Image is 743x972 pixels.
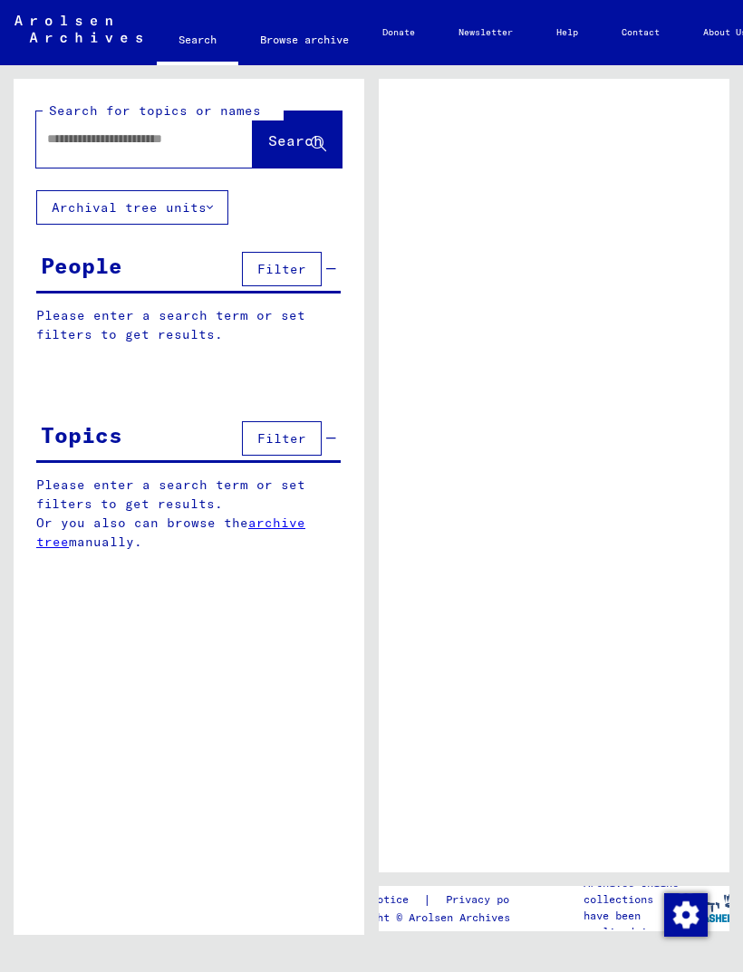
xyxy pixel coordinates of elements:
img: yv_logo.png [674,885,742,930]
div: People [41,249,122,282]
button: Search [253,111,342,168]
button: Archival tree units [36,190,228,225]
a: Contact [600,11,681,54]
a: Browse archive [238,18,371,62]
a: Privacy policy [431,890,556,909]
a: Donate [361,11,437,54]
a: Newsletter [437,11,535,54]
span: Search [268,131,323,149]
a: Search [157,18,238,65]
span: Filter [257,430,306,447]
p: Please enter a search term or set filters to get results. [36,306,341,344]
button: Filter [242,252,322,286]
img: Change consent [664,893,708,937]
mat-label: Search for topics or names [49,102,261,119]
div: Change consent [663,892,707,936]
div: | [333,890,556,909]
span: Filter [257,261,306,277]
p: have been realized in partnership with [584,908,686,957]
a: archive tree [36,515,305,550]
p: Copyright © Arolsen Archives, 2021 [333,909,556,926]
a: Help [535,11,600,54]
button: Filter [242,421,322,456]
div: Topics [41,419,122,451]
img: Arolsen_neg.svg [14,15,142,43]
p: Please enter a search term or set filters to get results. Or you also can browse the manually. [36,476,342,552]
